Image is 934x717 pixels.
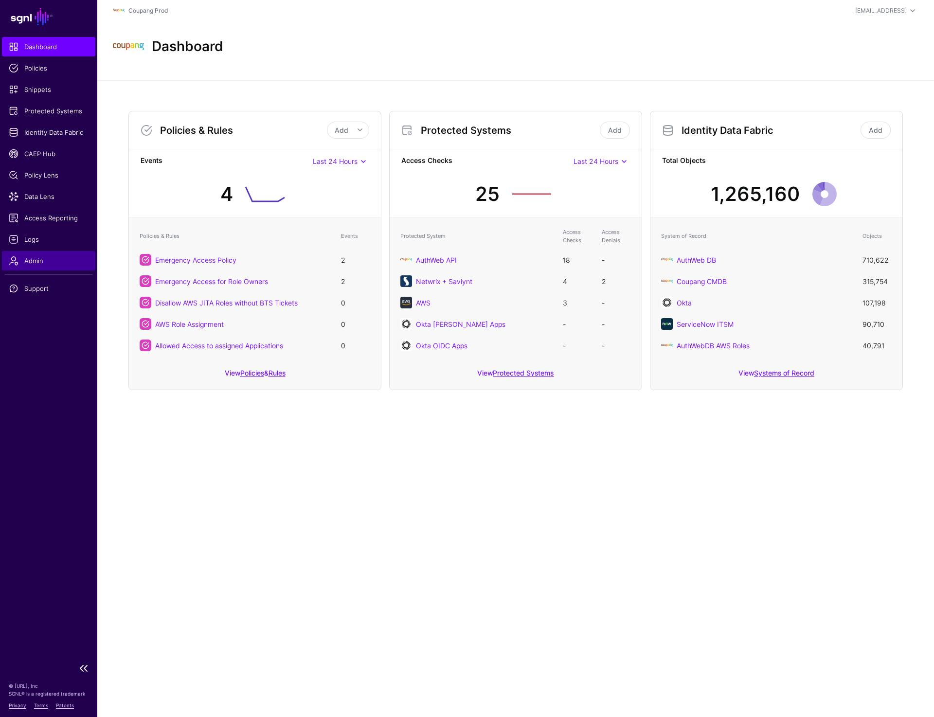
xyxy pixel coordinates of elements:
[558,292,597,313] td: 3
[656,223,858,249] th: System of Record
[390,362,642,390] div: View
[400,340,412,351] img: svg+xml;base64,PHN2ZyB3aWR0aD0iNjQiIGhlaWdodD0iNjQiIHZpZXdCb3g9IjAgMCA2NCA2NCIgZmlsbD0ibm9uZSIgeG...
[336,292,375,313] td: 0
[141,155,313,167] strong: Events
[400,254,412,266] img: svg+xml;base64,PHN2ZyBpZD0iTG9nbyIgeG1sbnM9Imh0dHA6Ly93d3cudzMub3JnLzIwMDAvc3ZnIiB3aWR0aD0iMTIxLj...
[9,682,89,690] p: © [URL], Inc
[9,149,89,159] span: CAEP Hub
[335,126,348,134] span: Add
[597,292,636,313] td: -
[861,122,891,139] a: Add
[677,341,750,350] a: AuthWebDB AWS Roles
[2,37,95,56] a: Dashboard
[9,213,89,223] span: Access Reporting
[558,313,597,335] td: -
[155,256,236,264] a: Emergency Access Policy
[754,369,814,377] a: Systems of Record
[677,256,716,264] a: AuthWeb DB
[9,702,26,708] a: Privacy
[395,223,558,249] th: Protected System
[558,249,597,270] td: 18
[2,123,95,142] a: Identity Data Fabric
[400,297,412,308] img: svg+xml;base64,PHN2ZyB3aWR0aD0iNjQiIGhlaWdodD0iNjQiIHZpZXdCb3g9IjAgMCA2NCA2NCIgZmlsbD0ibm9uZSIgeG...
[9,42,89,52] span: Dashboard
[416,299,431,307] a: AWS
[9,690,89,698] p: SGNL® is a registered trademark
[2,101,95,121] a: Protected Systems
[9,170,89,180] span: Policy Lens
[336,335,375,356] td: 0
[597,249,636,270] td: -
[475,179,500,209] div: 25
[558,223,597,249] th: Access Checks
[416,256,457,264] a: AuthWeb API
[2,208,95,228] a: Access Reporting
[2,187,95,206] a: Data Lens
[597,313,636,335] td: -
[336,270,375,292] td: 2
[858,223,897,249] th: Objects
[336,249,375,270] td: 2
[662,155,891,167] strong: Total Objects
[677,299,692,307] a: Okta
[9,284,89,293] span: Support
[858,292,897,313] td: 107,198
[650,362,902,390] div: View
[336,223,375,249] th: Events
[416,341,467,350] a: Okta OIDC Apps
[56,702,74,708] a: Patents
[858,313,897,335] td: 90,710
[421,125,598,136] h3: Protected Systems
[855,6,907,15] div: [EMAIL_ADDRESS]
[6,6,91,27] a: SGNL
[597,270,636,292] td: 2
[155,277,268,286] a: Emergency Access for Role Owners
[661,297,673,308] img: svg+xml;base64,PHN2ZyB3aWR0aD0iNjQiIGhlaWdodD0iNjQiIHZpZXdCb3g9IjAgMCA2NCA2NCIgZmlsbD0ibm9uZSIgeG...
[155,341,283,350] a: Allowed Access to assigned Applications
[493,369,554,377] a: Protected Systems
[113,31,144,62] img: svg+xml;base64,PHN2ZyBpZD0iTG9nbyIgeG1sbnM9Imh0dHA6Ly93d3cudzMub3JnLzIwMDAvc3ZnIiB3aWR0aD0iMTIxLj...
[129,362,381,390] div: View &
[9,127,89,137] span: Identity Data Fabric
[9,63,89,73] span: Policies
[600,122,630,139] a: Add
[597,223,636,249] th: Access Denials
[160,125,327,136] h3: Policies & Rules
[711,179,800,209] div: 1,265,160
[574,157,618,165] span: Last 24 Hours
[9,192,89,201] span: Data Lens
[240,369,264,377] a: Policies
[152,38,223,55] h2: Dashboard
[9,106,89,116] span: Protected Systems
[135,223,336,249] th: Policies & Rules
[858,270,897,292] td: 315,754
[2,251,95,270] a: Admin
[661,254,673,266] img: svg+xml;base64,PHN2ZyBpZD0iTG9nbyIgeG1sbnM9Imh0dHA6Ly93d3cudzMub3JnLzIwMDAvc3ZnIiB3aWR0aD0iMTIxLj...
[597,335,636,356] td: -
[677,320,734,328] a: ServiceNow ITSM
[661,340,673,351] img: svg+xml;base64,PHN2ZyBpZD0iTG9nbyIgeG1sbnM9Imh0dHA6Ly93d3cudzMub3JnLzIwMDAvc3ZnIiB3aWR0aD0iMTIxLj...
[128,7,168,14] a: Coupang Prod
[400,275,412,287] img: svg+xml;base64,PD94bWwgdmVyc2lvbj0iMS4wIiBlbmNvZGluZz0idXRmLTgiPz4KPCEtLSBHZW5lcmF0b3I6IEFkb2JlIE...
[682,125,859,136] h3: Identity Data Fabric
[677,277,727,286] a: Coupang CMDB
[9,85,89,94] span: Snippets
[661,275,673,287] img: svg+xml;base64,PHN2ZyBpZD0iTG9nbyIgeG1sbnM9Imh0dHA6Ly93d3cudzMub3JnLzIwMDAvc3ZnIiB3aWR0aD0iMTIxLj...
[416,320,505,328] a: Okta [PERSON_NAME] Apps
[558,335,597,356] td: -
[2,80,95,99] a: Snippets
[336,313,375,335] td: 0
[2,230,95,249] a: Logs
[401,155,574,167] strong: Access Checks
[9,234,89,244] span: Logs
[220,179,233,209] div: 4
[416,277,472,286] a: Netwrix + Saviynt
[34,702,48,708] a: Terms
[155,299,298,307] a: Disallow AWS JITA Roles without BTS Tickets
[858,249,897,270] td: 710,622
[313,157,358,165] span: Last 24 Hours
[9,256,89,266] span: Admin
[113,5,125,17] img: svg+xml;base64,PHN2ZyBpZD0iTG9nbyIgeG1sbnM9Imh0dHA6Ly93d3cudzMub3JnLzIwMDAvc3ZnIiB3aWR0aD0iMTIxLj...
[155,320,224,328] a: AWS Role Assignment
[858,335,897,356] td: 40,791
